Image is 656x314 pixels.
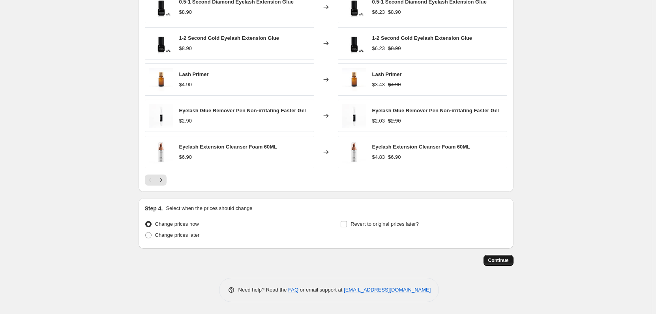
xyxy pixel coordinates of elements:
span: Lash Primer [372,71,402,77]
span: $8.90 [388,45,401,51]
span: $2.90 [388,118,401,124]
img: eyelash-extension-cleanser-foam-60ml-senselashes_80x.png [149,140,173,164]
button: Continue [484,255,514,266]
span: $2.90 [179,118,192,124]
span: $6.90 [388,154,401,160]
span: Change prices later [155,232,200,238]
span: Eyelash Glue Remover Pen Non-irritating Faster Gel [179,108,306,113]
img: 20250103180032_1_80x.jpg [342,104,366,128]
span: Eyelash Extension Cleanser Foam 60ML [179,144,277,150]
img: lADPDgtYtZom8zzNBdzNBdw_1500_1500_590x_0a06d4c1-649c-4f19-97e2-33cf409d1841_80x.jpg [342,68,366,91]
h2: Step 4. [145,204,163,212]
img: eyelash-extension-adhesive-lash-glue_3c9a6670-7d3f-491f-ac59-40078a548b48_80x.jpg [342,32,366,55]
nav: Pagination [145,175,167,186]
span: $8.90 [388,9,401,15]
span: $6.90 [179,154,192,160]
span: Revert to original prices later? [350,221,419,227]
span: $8.90 [179,9,192,15]
span: Continue [488,257,509,264]
img: lADPDgtYtZom8zzNBdzNBdw_1500_1500_590x_0a06d4c1-649c-4f19-97e2-33cf409d1841_80x.jpg [149,68,173,91]
span: Change prices now [155,221,199,227]
span: $8.90 [179,45,192,51]
a: [EMAIL_ADDRESS][DOMAIN_NAME] [344,287,431,293]
span: $6.23 [372,9,385,15]
span: or email support at [298,287,344,293]
a: FAQ [288,287,298,293]
span: Lash Primer [179,71,209,77]
img: eyelash-extension-cleanser-foam-60ml-senselashes_80x.png [342,140,366,164]
img: 20250103180032_1_80x.jpg [149,104,173,128]
img: eyelash-extension-adhesive-lash-glue_3c9a6670-7d3f-491f-ac59-40078a548b48_80x.jpg [149,32,173,55]
span: $6.23 [372,45,385,51]
span: 1-2 Second Gold Eyelash Extension Glue [179,35,279,41]
span: $4.90 [388,82,401,87]
span: $3.43 [372,82,385,87]
span: $4.83 [372,154,385,160]
span: $4.90 [179,82,192,87]
span: Eyelash Glue Remover Pen Non-irritating Faster Gel [372,108,499,113]
span: Need help? Read the [238,287,289,293]
span: $2.03 [372,118,385,124]
button: Next [156,175,167,186]
span: 1-2 Second Gold Eyelash Extension Glue [372,35,472,41]
span: Eyelash Extension Cleanser Foam 60ML [372,144,470,150]
p: Select when the prices should change [166,204,252,212]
